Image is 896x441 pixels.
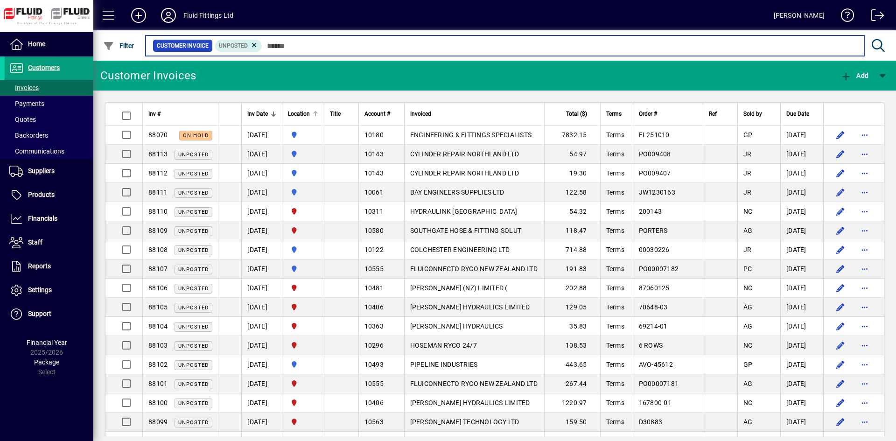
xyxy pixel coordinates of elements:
[183,8,233,23] div: Fluid Fittings Ltd
[743,322,753,330] span: AG
[743,169,752,177] span: JR
[364,418,384,426] span: 10563
[743,361,753,368] span: GP
[833,280,848,295] button: Edit
[833,242,848,257] button: Edit
[364,109,390,119] span: Account #
[544,374,600,393] td: 267.44
[639,418,663,426] span: D30883
[100,68,196,83] div: Customer Invoices
[5,33,93,56] a: Home
[774,8,825,23] div: [PERSON_NAME]
[639,246,670,253] span: 00030226
[410,284,508,292] span: [PERSON_NAME] (NZ) LIMITED (
[410,169,519,177] span: CYLINDER REPAIR NORTHLAND LTD
[178,343,209,349] span: Unposted
[154,7,183,24] button: Profile
[241,145,282,164] td: [DATE]
[288,206,318,217] span: CHRISTCHURCH
[157,41,209,50] span: Customer Invoice
[544,145,600,164] td: 54.97
[410,265,538,273] span: FLUICONNECTO RYCO NEW ZEALAND LTD
[857,261,872,276] button: More options
[288,302,318,312] span: CHRISTCHURCH
[5,143,93,159] a: Communications
[364,342,384,349] span: 10296
[780,202,823,221] td: [DATE]
[28,310,51,317] span: Support
[288,149,318,159] span: AUCKLAND
[364,265,384,273] span: 10555
[639,265,679,273] span: PO00007182
[833,127,848,142] button: Edit
[857,319,872,334] button: More options
[550,109,595,119] div: Total ($)
[364,246,384,253] span: 10122
[833,166,848,181] button: Edit
[857,338,872,353] button: More options
[606,399,624,406] span: Terms
[410,131,532,139] span: ENGINEERING & FITTINGS SPECIALISTS
[709,109,717,119] span: Ref
[288,378,318,389] span: CHRISTCHURCH
[606,380,624,387] span: Terms
[364,380,384,387] span: 10555
[544,126,600,145] td: 7832.15
[148,303,168,311] span: 88105
[364,284,384,292] span: 10481
[28,262,51,270] span: Reports
[5,231,93,254] a: Staff
[743,265,752,273] span: PC
[410,109,431,119] span: Invoiced
[410,322,503,330] span: [PERSON_NAME] HYDRAULICS
[780,145,823,164] td: [DATE]
[5,96,93,112] a: Payments
[857,376,872,391] button: More options
[219,42,248,49] span: Unposted
[857,300,872,315] button: More options
[148,418,168,426] span: 88099
[34,358,59,366] span: Package
[743,109,762,119] span: Sold by
[833,319,848,334] button: Edit
[743,131,753,139] span: GP
[544,413,600,432] td: 159.50
[606,208,624,215] span: Terms
[639,361,673,368] span: AVO-45612
[857,127,872,142] button: More options
[410,109,539,119] div: Invoiced
[410,189,504,196] span: BAY ENGINEERS SUPPLIES LTD
[364,227,384,234] span: 10580
[833,204,848,219] button: Edit
[606,284,624,292] span: Terms
[743,418,753,426] span: AG
[148,361,168,368] span: 88102
[857,204,872,219] button: More options
[857,357,872,372] button: More options
[241,413,282,432] td: [DATE]
[148,131,168,139] span: 88070
[148,169,168,177] span: 88112
[288,168,318,178] span: AUCKLAND
[743,208,753,215] span: NC
[178,152,209,158] span: Unposted
[410,208,518,215] span: HYDRAULINK [GEOGRAPHIC_DATA]
[241,202,282,221] td: [DATE]
[606,169,624,177] span: Terms
[544,164,600,183] td: 19.30
[241,355,282,374] td: [DATE]
[410,150,519,158] span: CYLINDER REPAIR NORTHLAND LTD
[743,109,775,119] div: Sold by
[606,303,624,311] span: Terms
[639,109,697,119] div: Order #
[215,40,262,52] mat-chip: Customer Invoice Status: Unposted
[410,227,522,234] span: SOUTHGATE HOSE & FITTING SOLUT
[241,317,282,336] td: [DATE]
[639,380,679,387] span: PO00007181
[857,414,872,429] button: More options
[288,109,310,119] span: Location
[148,399,168,406] span: 88100
[606,418,624,426] span: Terms
[288,245,318,255] span: AUCKLAND
[288,283,318,293] span: CHRISTCHURCH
